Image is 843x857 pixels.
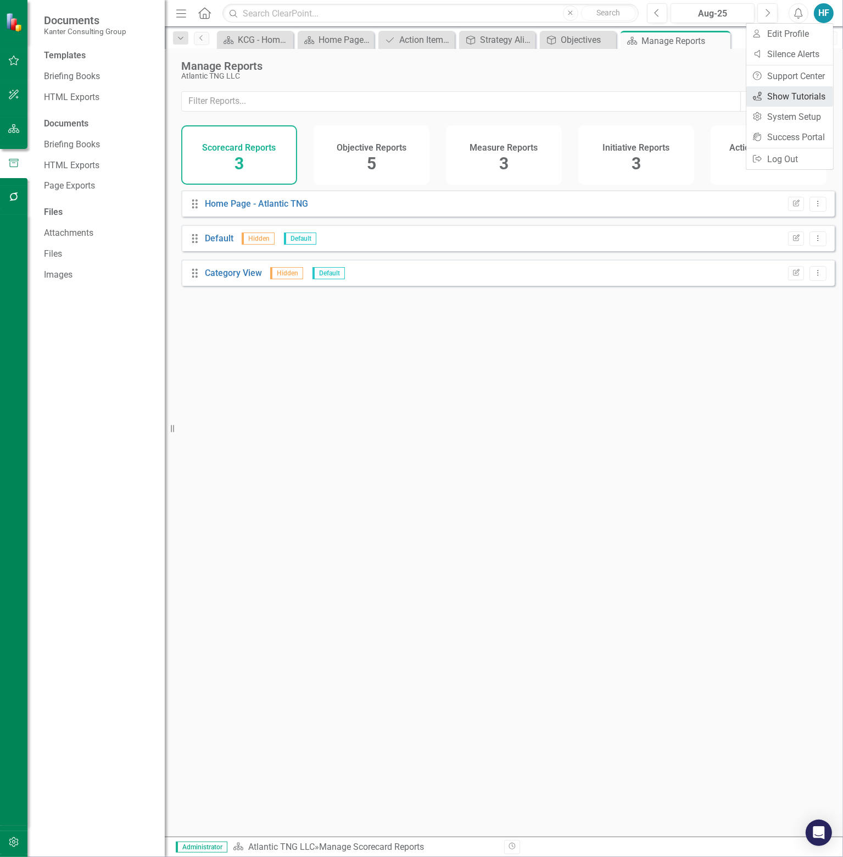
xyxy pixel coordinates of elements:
[746,86,833,107] a: Show Tutorials
[238,33,291,47] div: KCG - Home Page
[5,13,25,32] img: ClearPoint Strategy
[44,91,154,104] a: HTML Exports
[381,33,452,47] a: Action Item Alignment
[270,267,303,279] span: Hidden
[44,14,126,27] span: Documents
[814,3,834,23] button: HF
[671,3,755,23] button: Aug-25
[176,842,227,853] span: Administrator
[44,118,154,130] div: Documents
[181,91,741,112] input: Filter Reports...
[337,143,406,153] h4: Objective Reports
[746,127,833,147] a: Success Portal
[44,206,154,219] div: Files
[44,180,154,192] a: Page Exports
[220,33,291,47] a: KCG - Home Page
[44,269,154,281] a: Images
[235,154,244,173] span: 3
[181,72,777,80] div: Atlantic TNG LLC
[44,70,154,83] a: Briefing Books
[746,24,833,44] a: Edit Profile
[367,154,376,173] span: 5
[205,268,262,278] a: Category View
[581,5,636,21] button: Search
[203,143,276,153] h4: Scorecard Reports
[284,233,316,245] span: Default
[632,154,641,173] span: 3
[44,227,154,240] a: Attachments
[248,842,315,852] a: Atlantic TNG LLC
[242,233,275,245] span: Hidden
[596,8,620,17] span: Search
[499,154,509,173] span: 3
[205,198,308,209] a: Home Page - Atlantic TNG
[44,159,154,172] a: HTML Exports
[746,44,833,64] a: Silence Alerts
[603,143,670,153] h4: Initiative Reports
[300,33,371,47] a: Home Page - Atlantic TNG
[480,33,533,47] div: Strategy Alignment Report
[181,60,777,72] div: Manage Reports
[641,34,728,48] div: Manage Reports
[543,33,613,47] a: Objectives
[399,33,452,47] div: Action Item Alignment
[44,139,154,151] a: Briefing Books
[729,143,808,153] h4: Action Item Reports
[746,149,833,169] a: Log Out
[44,248,154,261] a: Files
[674,7,751,20] div: Aug-25
[470,143,538,153] h4: Measure Reports
[44,27,126,36] small: Kanter Consulting Group
[746,66,833,86] a: Support Center
[205,233,233,244] a: Default
[44,49,154,62] div: Templates
[312,267,345,279] span: Default
[561,33,613,47] div: Objectives
[806,820,832,846] div: Open Intercom Messenger
[462,33,533,47] a: Strategy Alignment Report
[319,33,371,47] div: Home Page - Atlantic TNG
[222,4,638,23] input: Search ClearPoint...
[746,107,833,127] a: System Setup
[233,841,496,854] div: » Manage Scorecard Reports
